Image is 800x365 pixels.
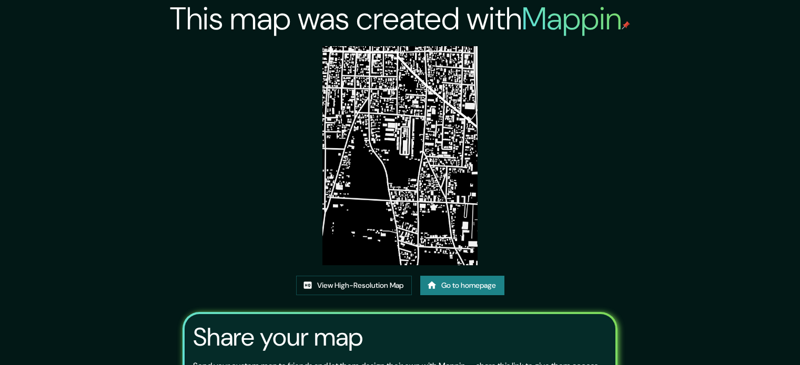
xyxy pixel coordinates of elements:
a: View High-Resolution Map [296,276,412,295]
img: created-map [322,46,478,265]
h3: Share your map [193,322,363,352]
iframe: Help widget launcher [706,324,788,353]
img: mappin-pin [622,21,630,29]
a: Go to homepage [420,276,504,295]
